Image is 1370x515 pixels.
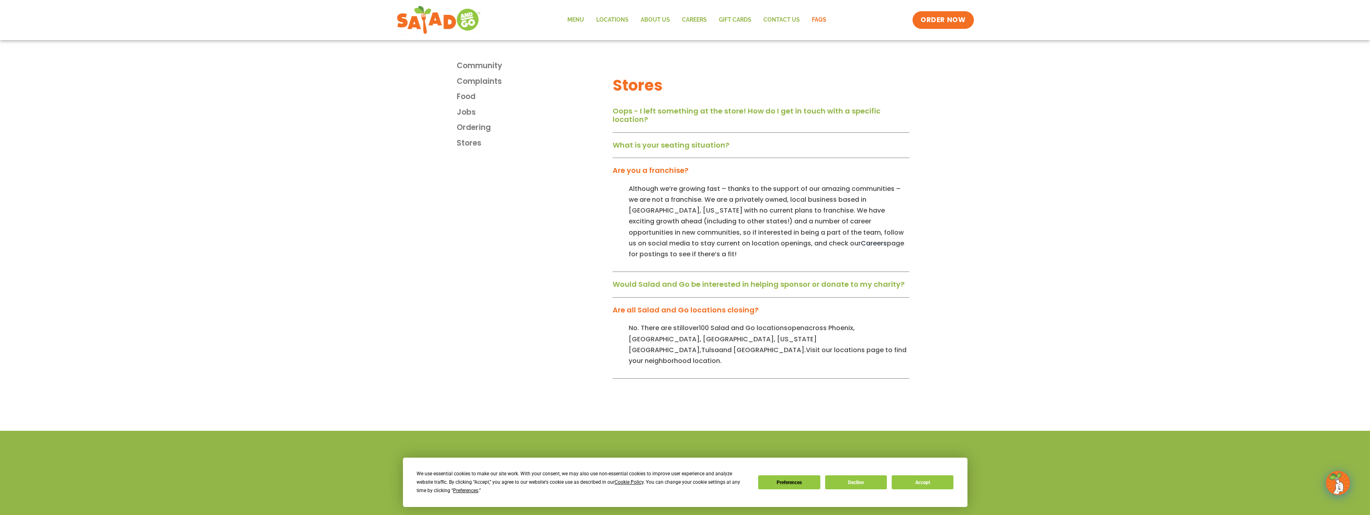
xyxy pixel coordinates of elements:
[921,15,965,25] span: ORDER NOW
[613,103,909,133] div: Oops - I left something at the store! How do I get in touch with a specific location?
[615,479,644,485] span: Cookie Policy
[397,4,481,36] img: new-SAG-logo-768×292
[457,122,491,134] span: Ordering
[457,138,482,149] span: Stores
[417,470,749,495] div: We use essential cookies to make our site work. With your consent, we may also use non-essential ...
[701,345,719,355] span: Tulsa
[699,323,701,333] span: 1
[457,138,609,149] a: Stores
[613,183,909,272] div: Are you a franchise?
[457,60,609,72] a: Community
[710,323,787,333] span: Salad and Go locations
[825,475,887,489] button: Decline
[457,76,609,87] a: Complaints
[613,279,905,289] a: Would Salad and Go be interested in helping sponsor or donate to my charity?
[457,91,609,103] a: Food
[913,11,973,29] a: ORDER NOW
[684,323,699,333] span: over
[613,305,759,315] a: Are all Salad and Go locations closing?
[457,76,502,87] span: Complaints
[457,107,476,118] span: Jobs
[892,475,953,489] button: Accept
[613,302,909,323] div: Are all Salad and Go locations closing?
[713,11,757,29] a: GIFT CARDS
[629,183,909,260] p: Although we’re growing fast – thanks to the support of our amazing communities – we are not a fra...
[840,323,855,333] span: enix,
[613,165,688,175] a: Are you a franchise?
[613,140,729,150] a: What is your seating situation?
[613,163,909,183] div: Are you a franchise?
[787,323,804,333] span: open
[629,323,639,333] span: No.
[453,488,478,493] span: Preferences
[590,11,635,29] a: Locations
[457,60,502,72] span: Community
[757,11,806,29] a: Contact Us
[629,335,817,355] span: [GEOGRAPHIC_DATA], [GEOGRAPHIC_DATA], [US_STATE][GEOGRAPHIC_DATA],
[635,11,676,29] a: About Us
[701,323,709,333] span: 00
[613,138,909,158] div: What is your seating situation?
[719,345,806,355] span: and [GEOGRAPHIC_DATA].
[561,11,590,29] a: Menu
[613,75,909,95] h2: Stores
[457,107,609,118] a: Jobs
[1327,472,1349,494] img: wpChatIcon
[806,11,832,29] a: FAQs
[613,277,909,298] div: Would Salad and Go be interested in helping sponsor or donate to my charity?
[641,323,684,333] span: There are still
[403,458,967,507] div: Cookie Consent Prompt
[457,122,609,134] a: Ordering
[758,475,820,489] button: Preferences
[613,106,880,125] a: Oops - I left something at the store! How do I get in touch with a specific location?
[457,91,476,103] span: Food
[676,11,713,29] a: Careers
[804,323,840,333] span: across Pho
[613,322,909,379] div: Are all Salad and Go locations closing?
[861,239,887,248] a: Careers
[561,11,832,29] nav: Menu
[629,345,907,365] span: Visit our locations page to find your neighborhood location.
